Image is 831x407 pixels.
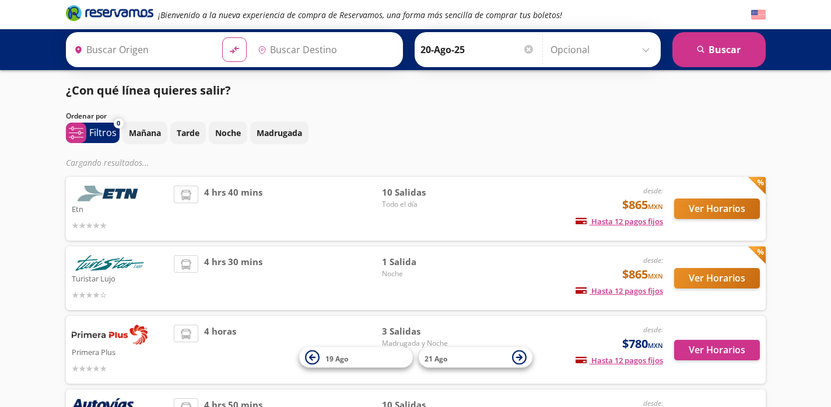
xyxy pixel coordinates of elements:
p: Primera Plus [72,345,169,359]
button: Buscar [672,32,766,67]
button: 0Filtros [66,123,120,143]
span: 0 [117,119,120,128]
p: Turistar Lujo [72,271,169,285]
small: MXN [648,202,663,211]
span: 4 horas [204,325,236,375]
span: Hasta 12 pagos fijos [576,216,663,227]
p: Madrugada [257,127,302,139]
span: 4 hrs 40 mins [204,186,262,232]
input: Buscar Destino [253,35,397,64]
button: 19 Ago [299,347,413,368]
button: Noche [209,121,247,144]
button: Ver Horarios [674,199,760,219]
button: English [751,8,766,22]
em: Cargando resultados ... [66,157,149,168]
button: Tarde [170,121,206,144]
img: Primera Plus [72,325,148,345]
span: 19 Ago [325,353,348,363]
span: Hasta 12 pagos fijos [576,355,663,366]
a: Brand Logo [66,4,153,25]
p: Noche [215,127,241,139]
span: Todo el día [382,199,464,210]
p: Ordenar por [66,111,107,121]
span: Madrugada y Noche [382,338,464,349]
button: Madrugada [250,121,308,144]
img: Turistar Lujo [72,255,148,271]
button: Ver Horarios [674,268,760,288]
small: MXN [648,272,663,280]
p: Etn [72,201,169,215]
p: Tarde [177,127,199,139]
p: Mañana [129,127,161,139]
span: $865 [622,196,663,214]
span: 10 Salidas [382,186,464,199]
span: $780 [622,335,663,353]
i: Brand Logo [66,4,153,22]
img: Etn [72,186,148,201]
p: ¿Con qué línea quieres salir? [66,82,231,99]
small: MXN [648,341,663,350]
span: 21 Ago [425,353,447,363]
p: Filtros [89,126,117,140]
input: Opcional [551,35,655,64]
em: desde: [643,186,663,196]
button: Mañana [122,121,167,144]
button: 21 Ago [419,347,532,368]
span: $865 [622,266,663,283]
em: ¡Bienvenido a la nueva experiencia de compra de Reservamos, una forma más sencilla de comprar tus... [158,9,562,20]
em: desde: [643,325,663,335]
span: 1 Salida [382,255,464,269]
button: Ver Horarios [674,340,760,360]
span: 3 Salidas [382,325,464,338]
em: desde: [643,255,663,265]
span: 4 hrs 30 mins [204,255,262,301]
input: Elegir Fecha [420,35,535,64]
input: Buscar Origen [69,35,213,64]
span: Hasta 12 pagos fijos [576,286,663,296]
span: Noche [382,269,464,279]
